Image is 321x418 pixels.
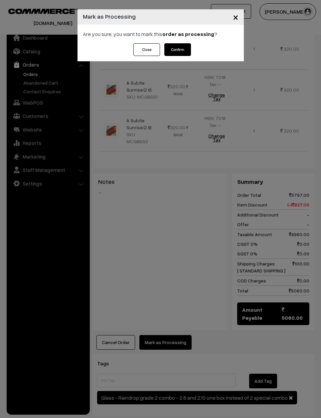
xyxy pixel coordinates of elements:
[133,43,160,56] button: Close
[233,11,239,23] span: ×
[162,31,214,37] strong: order as processing
[164,43,191,56] button: Confirm
[78,25,244,43] div: Are you sure, you want to mark this ?
[83,12,136,21] h4: Mark as Processing
[228,7,244,27] button: Close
